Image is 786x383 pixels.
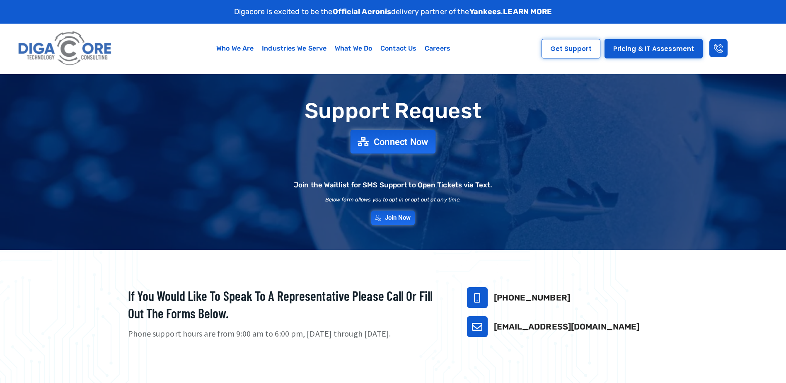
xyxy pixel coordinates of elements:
p: Digacore is excited to be the delivery partner of the . [234,6,552,17]
img: Digacore logo 1 [16,28,115,70]
a: Industries We Serve [258,39,331,58]
strong: Yankees [469,7,501,16]
a: What We Do [331,39,376,58]
h1: Support Request [107,99,679,123]
span: Join Now [385,215,411,221]
a: [PHONE_NUMBER] [494,293,570,303]
span: Pricing & IT Assessment [613,46,694,52]
h2: Below form allows you to opt in or opt out at any time. [325,197,461,202]
p: Phone support hours are from 9:00 am to 6:00 pm, [DATE] through [DATE]. [128,328,446,340]
a: Join Now [371,211,415,225]
span: Connect Now [374,137,428,146]
a: Careers [421,39,455,58]
h2: If you would like to speak to a representative please call or fill out the forms below. [128,287,446,322]
a: Pricing & IT Assessment [605,39,703,58]
a: Contact Us [376,39,421,58]
a: Who We Are [212,39,258,58]
span: Get Support [550,46,592,52]
nav: Menu [155,39,512,58]
a: support@digacore.com [467,316,488,337]
a: 732-646-5725 [467,287,488,308]
a: [EMAIL_ADDRESS][DOMAIN_NAME] [494,322,640,332]
a: LEARN MORE [503,7,552,16]
a: Connect Now [351,130,436,154]
h2: Join the Waitlist for SMS Support to Open Tickets via Text. [294,182,492,189]
a: Get Support [542,39,600,58]
strong: Official Acronis [333,7,392,16]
